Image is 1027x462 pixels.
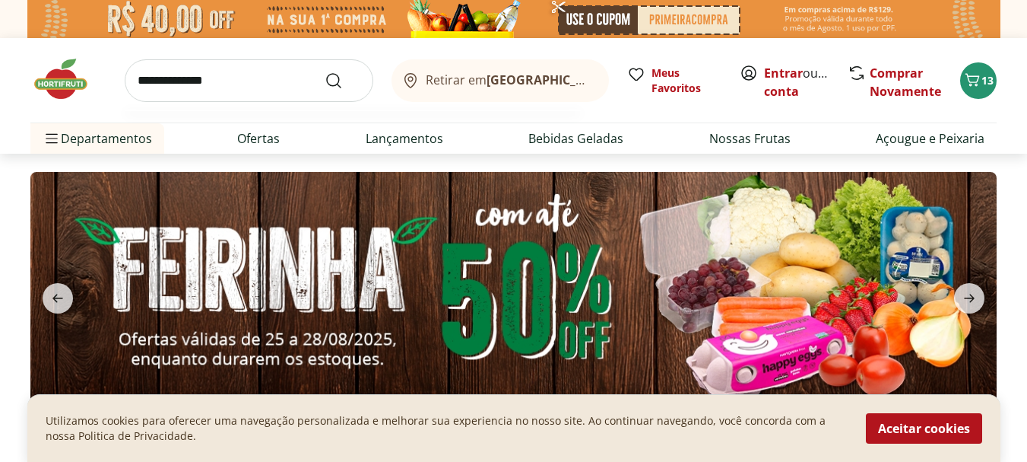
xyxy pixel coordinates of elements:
[325,72,361,90] button: Submit Search
[866,413,982,444] button: Aceitar cookies
[46,413,848,444] p: Utilizamos cookies para oferecer uma navegação personalizada e melhorar sua experiencia no nosso ...
[391,59,609,102] button: Retirar em[GEOGRAPHIC_DATA]/[GEOGRAPHIC_DATA]
[30,283,85,314] button: previous
[764,65,803,81] a: Entrar
[43,120,152,157] span: Departamentos
[942,283,997,314] button: next
[366,129,443,148] a: Lançamentos
[709,129,791,148] a: Nossas Frutas
[30,172,997,406] img: feira
[651,65,721,96] span: Meus Favoritos
[870,65,941,100] a: Comprar Novamente
[876,129,984,148] a: Açougue e Peixaria
[43,120,61,157] button: Menu
[125,59,373,102] input: search
[981,73,994,88] span: 13
[627,65,721,96] a: Meus Favoritos
[960,62,997,99] button: Carrinho
[487,72,743,88] b: [GEOGRAPHIC_DATA]/[GEOGRAPHIC_DATA]
[764,65,848,100] a: Criar conta
[237,129,280,148] a: Ofertas
[426,73,594,87] span: Retirar em
[30,56,106,102] img: Hortifruti
[528,129,623,148] a: Bebidas Geladas
[764,64,832,100] span: ou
